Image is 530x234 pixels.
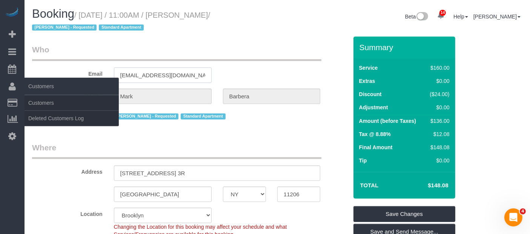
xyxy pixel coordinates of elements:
input: City [114,187,212,202]
a: [PERSON_NAME] [473,14,521,20]
label: Address [26,165,108,176]
span: 4 [520,208,526,214]
span: Standard Apartment [99,24,144,31]
span: [PERSON_NAME] - Requested [32,24,97,31]
label: Tip [359,157,367,164]
input: First Name [114,89,212,104]
div: $12.08 [427,130,450,138]
div: $160.00 [427,64,450,72]
label: Service [359,64,378,72]
span: 14 [439,10,446,16]
input: Last Name [223,89,321,104]
span: Customers [25,78,119,95]
div: $0.00 [427,77,450,85]
label: Location [26,208,108,218]
img: New interface [416,12,428,22]
ul: Customers [25,95,119,126]
legend: Who [32,44,321,61]
img: Automaid Logo [5,8,20,18]
div: $0.00 [427,104,450,111]
label: Adjustment [359,104,388,111]
h3: Summary [359,43,452,52]
a: Help [453,14,468,20]
iframe: Intercom live chat [504,208,522,226]
span: Booking [32,7,74,20]
a: Deleted Customers Log [25,111,119,126]
label: Discount [359,90,382,98]
strong: Total [360,182,379,188]
div: $136.00 [427,117,450,125]
input: Zip Code [277,187,320,202]
label: Amount (before Taxes) [359,117,416,125]
div: $0.00 [427,157,450,164]
a: Beta [405,14,429,20]
a: 14 [433,8,448,24]
input: Email [114,67,212,83]
span: Standard Apartment [181,113,226,119]
a: Customers [25,95,119,110]
legend: Where [32,142,321,159]
small: / [DATE] / 11:00AM / [PERSON_NAME] [32,11,210,32]
div: $148.08 [427,144,450,151]
label: Email [26,67,108,78]
div: ($24.00) [427,90,450,98]
span: [PERSON_NAME] - Requested [114,113,178,119]
label: Final Amount [359,144,393,151]
a: Save Changes [353,206,455,222]
label: Tax @ 8.88% [359,130,391,138]
label: Extras [359,77,375,85]
h4: $148.08 [405,182,448,189]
